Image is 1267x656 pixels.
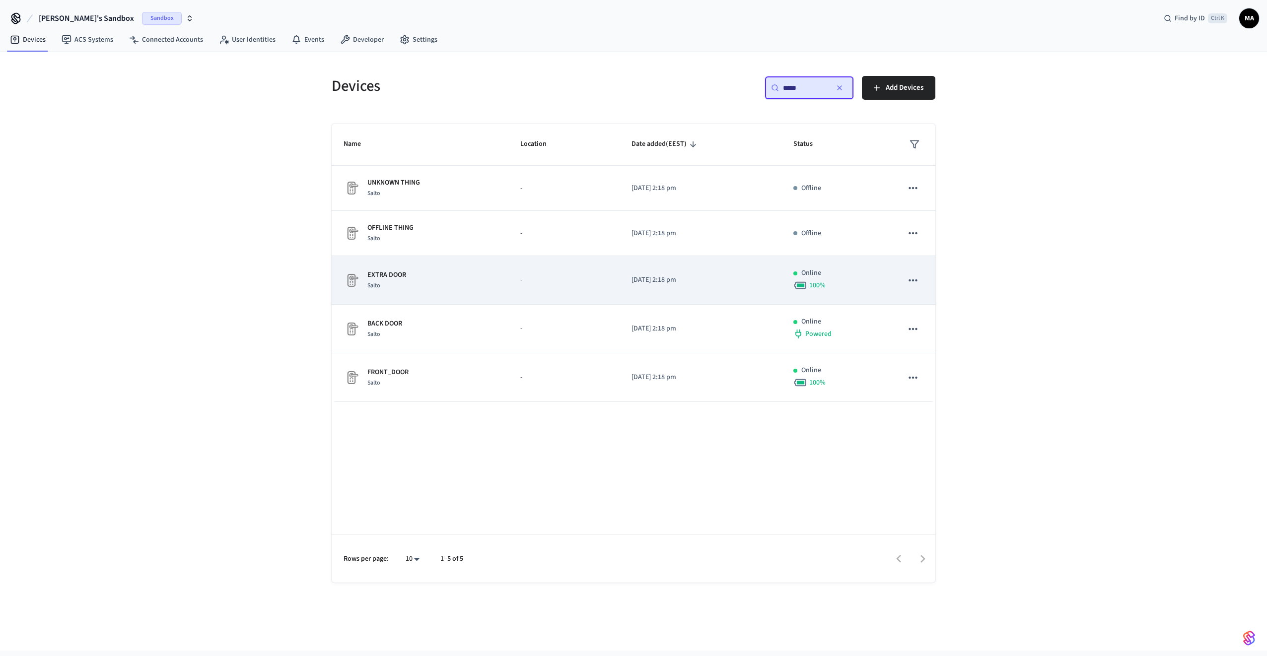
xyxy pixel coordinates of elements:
a: Devices [2,31,54,49]
p: [DATE] 2:18 pm [632,228,770,239]
span: Find by ID [1175,13,1205,23]
span: Salto [367,281,380,290]
table: sticky table [332,124,935,402]
p: [DATE] 2:18 pm [632,324,770,334]
span: 100 % [809,280,826,290]
p: Rows per page: [344,554,389,564]
a: ACS Systems [54,31,121,49]
p: Offline [801,228,821,239]
button: Add Devices [862,76,935,100]
img: Placeholder Lock Image [344,272,359,288]
button: MA [1239,8,1259,28]
a: User Identities [211,31,283,49]
a: Settings [392,31,445,49]
p: Online [801,268,821,278]
img: Placeholder Lock Image [344,370,359,386]
p: [DATE] 2:18 pm [632,275,770,285]
span: [PERSON_NAME]'s Sandbox [39,12,134,24]
p: [DATE] 2:18 pm [632,372,770,383]
p: - [520,324,608,334]
img: Placeholder Lock Image [344,321,359,337]
p: FRONT_DOOR [367,367,409,378]
p: 1–5 of 5 [440,554,463,564]
span: Powered [805,329,832,339]
img: SeamLogoGradient.69752ec5.svg [1243,630,1255,646]
div: 10 [401,552,424,566]
p: OFFLINE THING [367,223,414,233]
img: Placeholder Lock Image [344,180,359,196]
span: Salto [367,234,380,243]
p: - [520,372,608,383]
span: Status [793,136,826,152]
p: UNKNOWN THING [367,178,420,188]
span: Date added(EEST) [632,136,700,152]
span: Salto [367,189,380,197]
span: MA [1240,9,1258,27]
img: Placeholder Lock Image [344,225,359,241]
span: Salto [367,379,380,387]
p: EXTRA DOOR [367,270,406,280]
h5: Devices [332,76,628,96]
p: Online [801,317,821,327]
span: 100 % [809,378,826,388]
p: - [520,183,608,194]
span: Sandbox [142,12,182,25]
a: Connected Accounts [121,31,211,49]
span: Add Devices [886,81,923,94]
span: Name [344,136,374,152]
p: - [520,275,608,285]
span: Ctrl K [1208,13,1227,23]
p: - [520,228,608,239]
div: Find by IDCtrl K [1156,9,1235,27]
p: BACK DOOR [367,319,402,329]
a: Events [283,31,332,49]
span: Salto [367,330,380,338]
span: Location [520,136,560,152]
p: Offline [801,183,821,194]
a: Developer [332,31,392,49]
p: [DATE] 2:18 pm [632,183,770,194]
p: Online [801,365,821,376]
